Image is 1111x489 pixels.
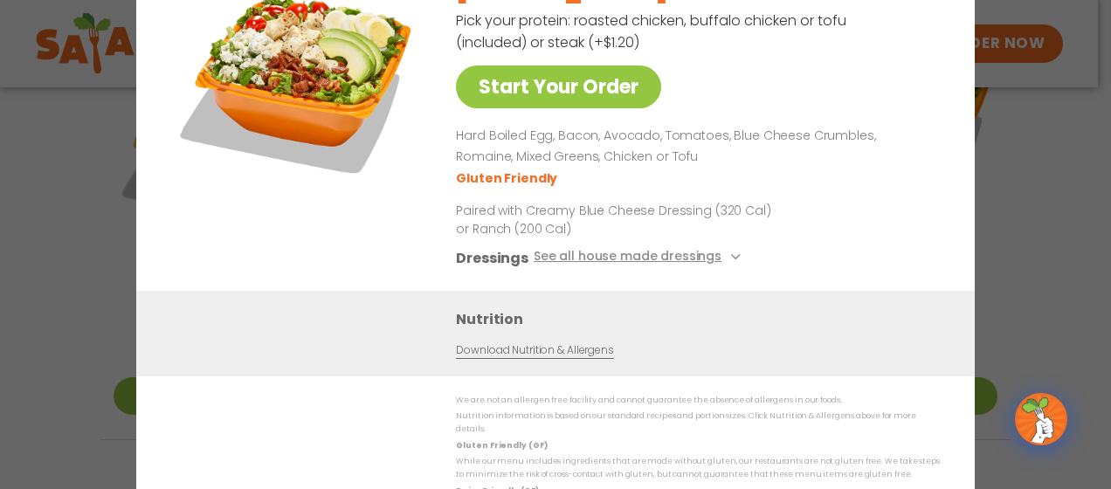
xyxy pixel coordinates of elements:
[456,410,940,437] p: Nutrition information is based on our standard recipes and portion sizes. Click Nutrition & Aller...
[1017,395,1066,444] img: wpChatIcon
[456,202,779,238] p: Paired with Creamy Blue Cheese Dressing (320 Cal) or Ranch (200 Cal)
[456,342,613,359] a: Download Nutrition & Allergens
[456,455,940,482] p: While our menu includes ingredients that are made without gluten, our restaurants are not gluten ...
[456,308,949,330] h3: Nutrition
[456,126,933,168] p: Hard Boiled Egg, Bacon, Avocado, Tomatoes, Blue Cheese Crumbles, Romaine, Mixed Greens, Chicken o...
[456,440,547,451] strong: Gluten Friendly (GF)
[456,65,661,108] a: Start Your Order
[534,247,746,269] button: See all house made dressings
[456,247,528,269] h3: Dressings
[456,169,560,188] li: Gluten Friendly
[456,10,849,53] p: Pick your protein: roasted chicken, buffalo chicken or tofu (included) or steak (+$1.20)
[456,394,940,407] p: We are not an allergen free facility and cannot guarantee the absence of allergens in our foods.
